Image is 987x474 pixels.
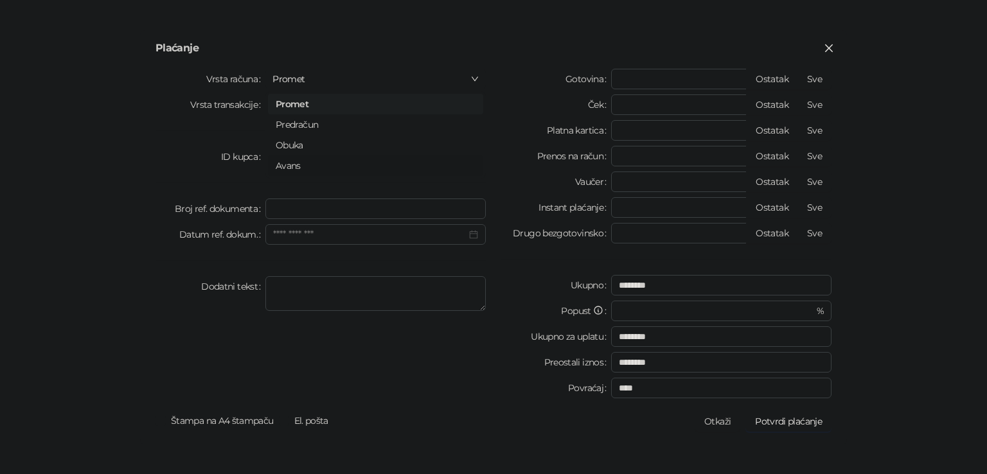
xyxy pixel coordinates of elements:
[565,69,611,89] label: Gotovina
[575,171,612,192] label: Vaučer
[276,138,476,152] div: Obuka
[201,276,265,297] label: Dodatni tekst
[797,94,831,115] button: Sve
[268,135,483,155] div: Obuka
[544,352,612,373] label: Preostali iznos
[538,197,611,218] label: Instant plaćanje
[561,301,611,321] label: Popust
[745,411,831,432] button: Potvrdi plaćanje
[746,171,798,192] button: Ostatak
[268,155,483,176] div: Avans
[156,43,831,53] div: Plaćanje
[819,38,839,58] button: Close
[265,198,486,219] input: Broj ref. dokumenta
[797,146,831,166] button: Sve
[547,120,611,141] label: Platna kartica
[289,414,333,428] span: El. pošta
[797,197,831,218] button: Sve
[272,69,479,89] span: Promet
[824,43,834,53] span: close
[797,120,831,141] button: Sve
[746,197,798,218] button: Ostatak
[797,69,831,89] button: Sve
[175,198,265,219] label: Broj ref. dokumenta
[179,224,266,245] label: Datum ref. dokum.
[265,276,486,311] textarea: Dodatni tekst
[755,416,822,427] span: Potvrdi plaćanje
[268,114,483,135] div: Predračun
[513,223,611,243] label: Drugo bezgotovinsko
[588,94,611,115] label: Ček
[746,223,798,243] button: Ostatak
[746,94,798,115] button: Ostatak
[206,69,266,89] label: Vrsta računa
[746,120,798,141] button: Ostatak
[797,171,831,192] button: Sve
[568,378,611,398] label: Povraćaj
[276,159,476,173] div: Avans
[571,275,612,295] label: Ukupno
[166,414,279,428] span: Štampa na A4 štampaču
[276,97,476,111] div: Promet
[746,69,798,89] button: Ostatak
[276,118,476,132] div: Predračun
[268,94,483,114] div: Promet
[746,146,798,166] button: Ostatak
[190,94,266,115] label: Vrsta transakcije
[819,43,839,53] span: Zatvori
[531,326,611,347] label: Ukupno za uplatu
[537,146,612,166] label: Prenos na račun
[273,227,467,241] input: Datum ref. dokum.
[797,223,831,243] button: Sve
[221,146,265,167] label: ID kupca
[695,411,740,432] button: Otkaži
